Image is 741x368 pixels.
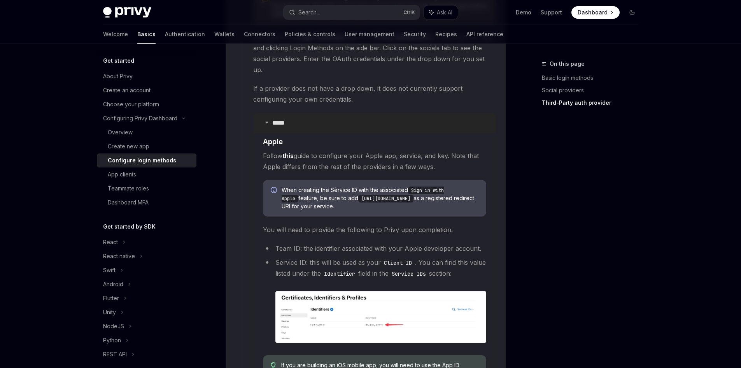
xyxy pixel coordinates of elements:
[298,8,320,17] div: Search...
[403,9,415,16] span: Ctrl K
[103,72,133,81] div: About Privy
[542,84,645,97] a: Social providers
[404,25,426,44] a: Security
[275,291,486,343] img: Apple services id
[97,195,196,210] a: Dashboard MFA
[97,69,196,83] a: About Privy
[282,187,444,202] code: Sign in with Apple
[424,5,458,19] button: Ask AI
[165,25,205,44] a: Authentication
[108,170,136,179] div: App clients
[108,128,133,137] div: Overview
[108,142,149,151] div: Create new app
[253,32,496,75] span: Navigate to the page on the by selecting your app and clicking Login Methods on the side bar. Cli...
[103,86,151,95] div: Create an account
[263,257,486,343] li: Service ID: this will be used as your . You can find this value listed under the field in the sec...
[437,9,452,16] span: Ask AI
[358,195,413,202] code: [URL][DOMAIN_NAME]
[103,238,118,247] div: React
[103,25,128,44] a: Welcome
[282,152,294,160] a: this
[103,266,116,275] div: Swift
[97,125,196,139] a: Overview
[263,150,486,172] span: Follow guide to configure your Apple app, service, and key. Note that Apple differs from the rest...
[263,224,486,235] span: You will need to provide the following to Privy upon completion:
[284,5,420,19] button: Search...CtrlK
[550,59,585,69] span: On this page
[108,156,176,165] div: Configure login methods
[253,83,496,105] span: If a provider does not have a drop down, it does not currently support configuring your own crede...
[103,222,156,231] h5: Get started by SDK
[381,259,415,267] code: Client ID
[103,294,119,303] div: Flutter
[435,25,457,44] a: Recipes
[108,198,149,207] div: Dashboard MFA
[97,97,196,111] a: Choose your platform
[542,97,645,109] a: Third-Party auth provider
[321,269,358,278] code: Identifier
[103,280,123,289] div: Android
[389,269,429,278] code: Service IDs
[244,25,275,44] a: Connectors
[97,83,196,97] a: Create an account
[285,25,335,44] a: Policies & controls
[103,308,116,317] div: Unity
[578,9,608,16] span: Dashboard
[626,6,638,19] button: Toggle dark mode
[103,252,135,261] div: React native
[542,72,645,84] a: Basic login methods
[103,7,151,18] img: dark logo
[103,350,127,359] div: REST API
[103,322,124,331] div: NodeJS
[97,153,196,167] a: Configure login methods
[103,56,134,65] h5: Get started
[263,136,283,147] span: Apple
[541,9,562,16] a: Support
[137,25,156,44] a: Basics
[516,9,531,16] a: Demo
[271,187,279,195] svg: Info
[103,100,159,109] div: Choose your platform
[263,243,486,254] li: Team ID: the identifier associated with your Apple developer account.
[345,25,394,44] a: User management
[282,186,478,210] span: When creating the Service ID with the associated feature, be sure to add as a registered redirect...
[97,181,196,195] a: Teammate roles
[103,336,121,345] div: Python
[108,184,149,193] div: Teammate roles
[103,114,177,123] div: Configuring Privy Dashboard
[571,6,620,19] a: Dashboard
[466,25,503,44] a: API reference
[97,167,196,181] a: App clients
[97,139,196,153] a: Create new app
[214,25,235,44] a: Wallets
